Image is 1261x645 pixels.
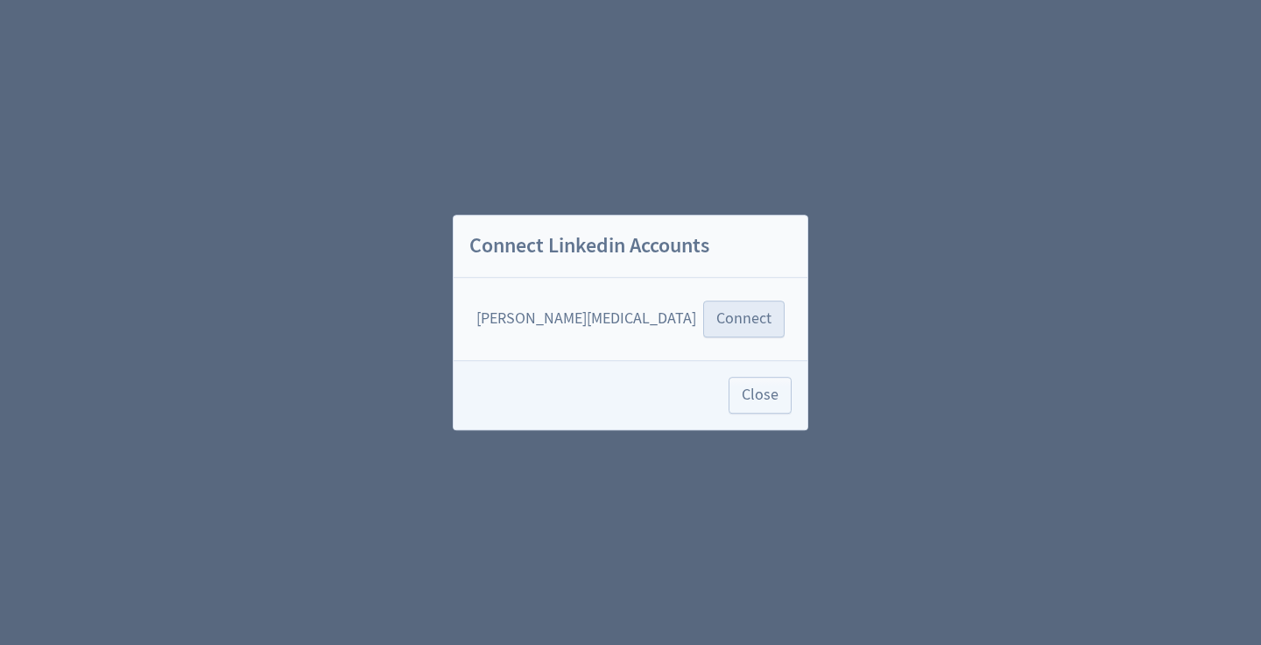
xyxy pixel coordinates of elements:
button: Connect [703,301,785,337]
span: Connect [716,311,771,327]
span: Close [742,387,778,403]
div: [PERSON_NAME][MEDICAL_DATA] [476,308,696,330]
h2: Connect Linkedin Accounts [454,216,807,278]
button: Close [729,377,792,414]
